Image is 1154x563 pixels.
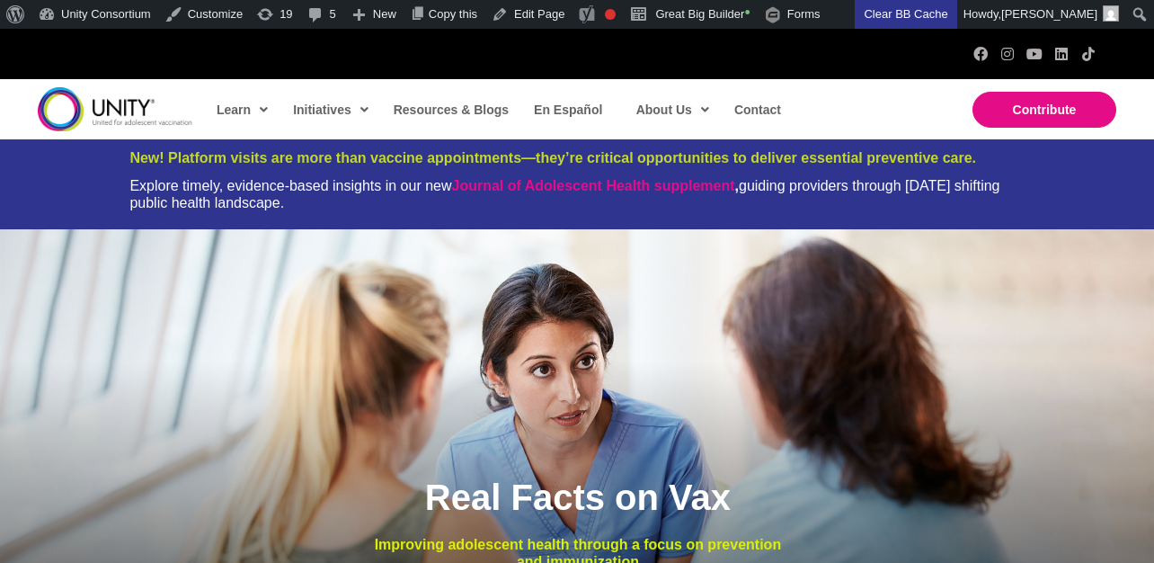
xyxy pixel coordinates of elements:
[1027,47,1042,61] a: YouTube
[385,89,516,130] a: Resources & Blogs
[1081,47,1096,61] a: TikTok
[627,89,716,130] a: About Us
[452,178,735,193] a: Journal of Adolescent Health supplement
[38,87,192,131] img: unity-logo-dark
[744,4,750,22] span: •
[734,103,781,117] span: Contact
[452,178,739,193] strong: ,
[725,89,788,130] a: Contact
[129,150,976,165] span: New! Platform visits are more than vaccine appointments—they’re critical opportunities to deliver...
[129,177,1024,211] div: Explore timely, evidence-based insights in our new guiding providers through [DATE] shifting publ...
[425,478,731,517] span: Real Facts on Vax
[1000,47,1015,61] a: Instagram
[217,96,268,123] span: Learn
[1054,47,1069,61] a: LinkedIn
[605,9,616,20] div: Focus keyphrase not set
[534,103,602,117] span: En Español
[394,103,509,117] span: Resources & Blogs
[525,89,609,130] a: En Español
[636,96,709,123] span: About Us
[1001,7,1097,21] span: [PERSON_NAME]
[972,92,1116,128] a: Contribute
[973,47,988,61] a: Facebook
[1013,103,1077,117] span: Contribute
[293,96,368,123] span: Initiatives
